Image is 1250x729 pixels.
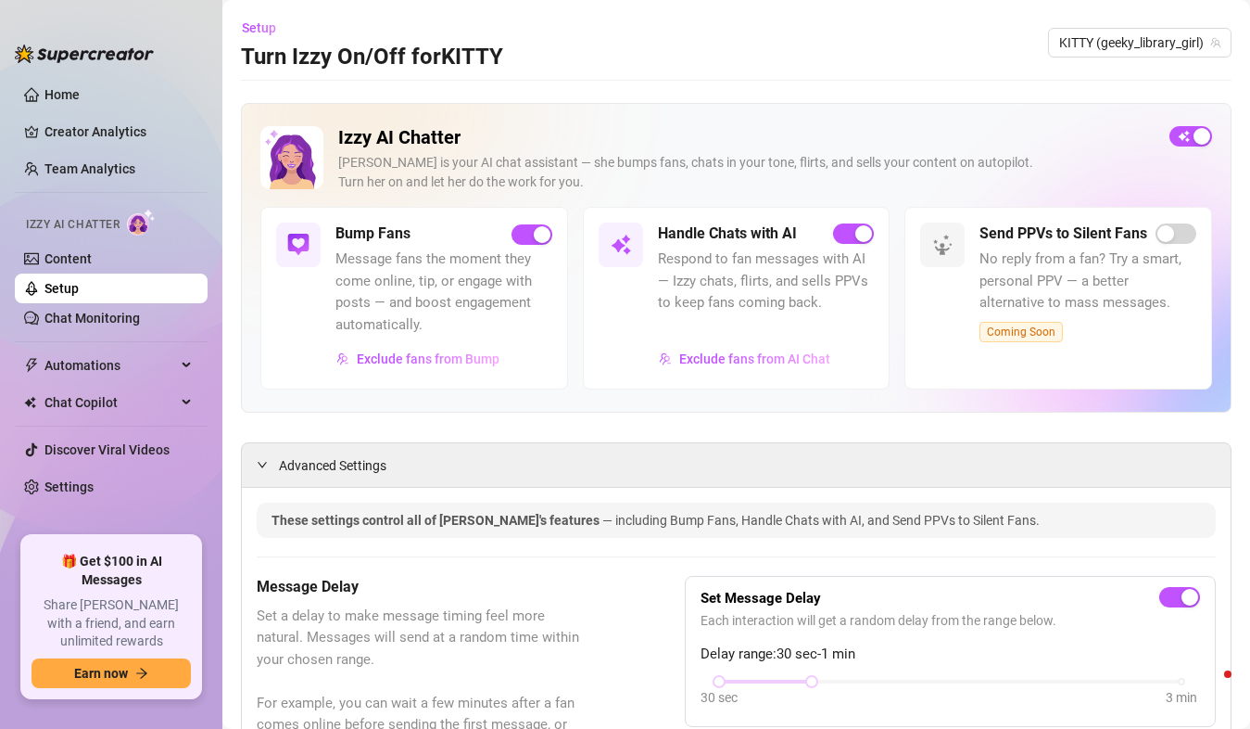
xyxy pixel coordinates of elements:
h2: Izzy AI Chatter [338,126,1155,149]
a: Discover Viral Videos [44,442,170,457]
span: Message fans the moment they come online, tip, or engage with posts — and boost engagement automa... [335,249,552,336]
span: expanded [257,459,268,470]
strong: Set Message Delay [701,590,821,607]
button: Earn nowarrow-right [32,659,191,688]
img: svg%3e [336,352,349,365]
span: Coming Soon [979,322,1063,342]
div: [PERSON_NAME] is your AI chat assistant — she bumps fans, chats in your tone, flirts, and sells y... [338,153,1155,192]
div: expanded [257,454,279,475]
img: svg%3e [287,234,309,256]
button: Setup [241,13,291,43]
img: svg%3e [610,234,632,256]
span: Setup [242,20,276,35]
h5: Bump Fans [335,223,410,245]
span: arrow-right [135,667,148,680]
img: Chat Copilot [24,396,36,409]
a: Team Analytics [44,161,135,176]
span: No reply from a fan? Try a smart, personal PPV — a better alternative to mass messages. [979,249,1196,314]
span: — including Bump Fans, Handle Chats with AI, and Send PPVs to Silent Fans. [602,513,1040,528]
span: Delay range: 30 sec - 1 min [701,644,1200,666]
span: Each interaction will get a random delay from the range below. [701,610,1200,631]
span: Automations [44,351,176,380]
h5: Send PPVs to Silent Fans [979,223,1147,245]
span: Earn now [74,666,128,681]
iframe: Intercom live chat [1187,666,1231,710]
span: Chat Copilot [44,388,176,417]
span: KITTY (geeky_library_girl) [1059,29,1220,57]
img: svg%3e [931,234,953,256]
button: Exclude fans from AI Chat [658,344,831,374]
a: Home [44,87,80,102]
img: Izzy AI Chatter [260,126,323,189]
span: These settings control all of [PERSON_NAME]'s features [271,513,602,528]
span: Izzy AI Chatter [26,216,120,234]
span: team [1210,37,1221,48]
span: 🎁 Get $100 in AI Messages [32,553,191,589]
a: Setup [44,281,79,296]
span: Exclude fans from Bump [357,352,499,366]
span: Share [PERSON_NAME] with a friend, and earn unlimited rewards [32,596,191,651]
a: Settings [44,480,94,494]
h3: Turn Izzy On/Off for KITTY [241,43,503,72]
button: Exclude fans from Bump [335,344,500,374]
img: svg%3e [659,352,672,365]
img: AI Chatter [127,209,156,236]
img: logo-BBDzfeDw.svg [15,45,154,63]
a: Chat Monitoring [44,311,140,326]
a: Creator Analytics [44,117,193,147]
div: 30 sec [701,687,738,708]
span: Advanced Settings [279,455,386,476]
h5: Handle Chats with AI [658,223,797,245]
span: Respond to fan messages with AI — Izzy chats, flirts, and sells PPVs to keep fans coming back. [658,249,875,314]
span: Exclude fans from AI Chat [679,352,830,366]
h5: Message Delay [257,576,592,598]
a: Content [44,251,92,266]
span: thunderbolt [24,358,39,373]
div: 3 min [1166,687,1197,708]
